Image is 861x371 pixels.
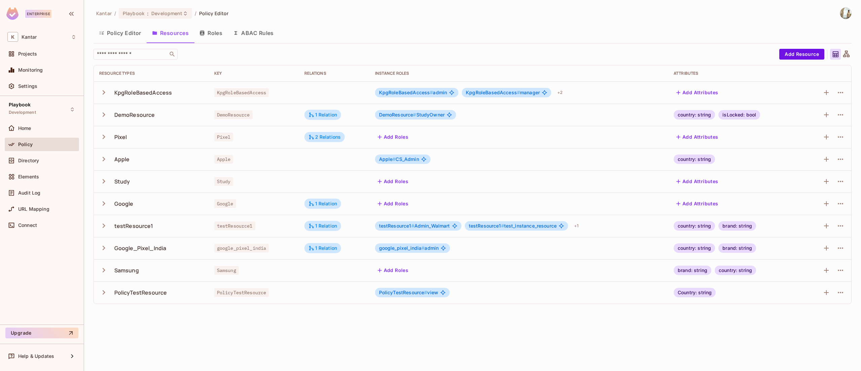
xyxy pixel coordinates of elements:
span: : [147,11,149,16]
span: Workspace: Kantar [22,34,37,40]
div: Attributes [674,71,797,76]
div: Resource Types [99,71,203,76]
span: # [392,156,396,162]
span: DemoResource [379,112,416,117]
span: # [421,245,424,251]
span: Monitoring [18,67,43,73]
div: Google_Pixel_India [114,244,166,252]
div: Google [114,200,134,207]
span: # [501,223,504,229]
div: isLocked: bool [718,110,760,120]
span: Study [214,177,233,186]
button: Add Attributes [674,176,721,187]
button: Add Resource [779,49,824,60]
span: Google [214,199,236,208]
span: Apple [214,155,233,164]
div: country: string [674,221,715,231]
span: manager [466,90,540,95]
div: + 2 [555,87,565,98]
span: Projects [18,51,37,57]
span: Policy Editor [199,10,229,16]
div: Apple [114,156,130,163]
div: brand: string [718,221,756,231]
li: / [114,10,116,16]
span: # [430,90,433,95]
span: test_instance_resource [469,223,557,229]
button: Add Roles [375,132,411,142]
button: Upgrade [5,328,78,338]
span: Connect [18,223,37,228]
span: Directory [18,158,39,163]
div: Pixel [114,133,127,141]
span: Policy [18,142,33,147]
div: 2 Relations [308,134,341,140]
button: Roles [194,25,228,41]
span: Playbook [123,10,144,16]
span: KpgRoleBasedAccess [379,90,433,95]
li: / [195,10,196,16]
span: # [424,290,427,295]
div: country: string [715,266,756,275]
div: brand: string [718,243,756,253]
button: ABAC Rules [228,25,279,41]
button: Add Attributes [674,87,721,98]
span: Development [9,110,36,115]
span: StudyOwner [379,112,445,117]
div: Instance roles [375,71,663,76]
span: DemoResource [214,110,253,119]
span: # [517,90,520,95]
span: Pixel [214,133,233,141]
span: URL Mapping [18,206,49,212]
img: SReyMgAAAABJRU5ErkJggg== [6,7,18,20]
div: 1 Relation [308,201,337,207]
div: Relations [304,71,364,76]
button: Resources [147,25,194,41]
span: the active workspace [96,10,112,16]
span: Samsung [214,266,239,275]
div: 1 Relation [308,112,337,118]
span: google_pixel_india [214,244,269,252]
div: testResource1 [114,222,153,230]
span: Playbook [9,102,31,107]
span: Elements [18,174,39,179]
div: Enterprise [25,10,51,18]
span: KpgRoleBasedAccess [214,88,269,97]
span: Audit Log [18,190,40,196]
button: Policy Editor [93,25,147,41]
div: Key [214,71,294,76]
span: view [379,290,438,295]
button: Add Roles [375,176,411,187]
span: PolicyTestResource [379,290,427,295]
div: country: string [674,243,715,253]
div: country: string [674,155,715,164]
span: Help & Updates [18,353,54,359]
div: country: string [674,110,715,120]
div: 1 Relation [308,223,337,229]
span: Settings [18,83,37,89]
div: PolicyTestResource [114,289,167,296]
div: 1 Relation [308,245,337,251]
span: Home [18,126,31,131]
span: admin [379,245,439,251]
div: Samsung [114,267,139,274]
span: K [7,32,18,42]
div: Country: string [674,288,716,297]
span: # [413,112,416,117]
span: PolicyTestResource [214,288,269,297]
div: Study [114,178,130,185]
span: google_pixel_india [379,245,425,251]
span: CS_Admin [379,157,419,162]
img: Spoorthy D Gopalagowda [840,8,851,19]
span: Admin_Walmart [379,223,450,229]
button: Add Roles [375,198,411,209]
div: brand: string [674,266,711,275]
span: Apple [379,156,396,162]
button: Add Roles [375,265,411,276]
span: KpgRoleBasedAccess [466,90,520,95]
span: testResource1 [214,222,255,230]
span: admin [379,90,447,95]
div: DemoResource [114,111,155,119]
span: Development [151,10,182,16]
span: testResource1 [469,223,504,229]
div: + 1 [571,221,581,231]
